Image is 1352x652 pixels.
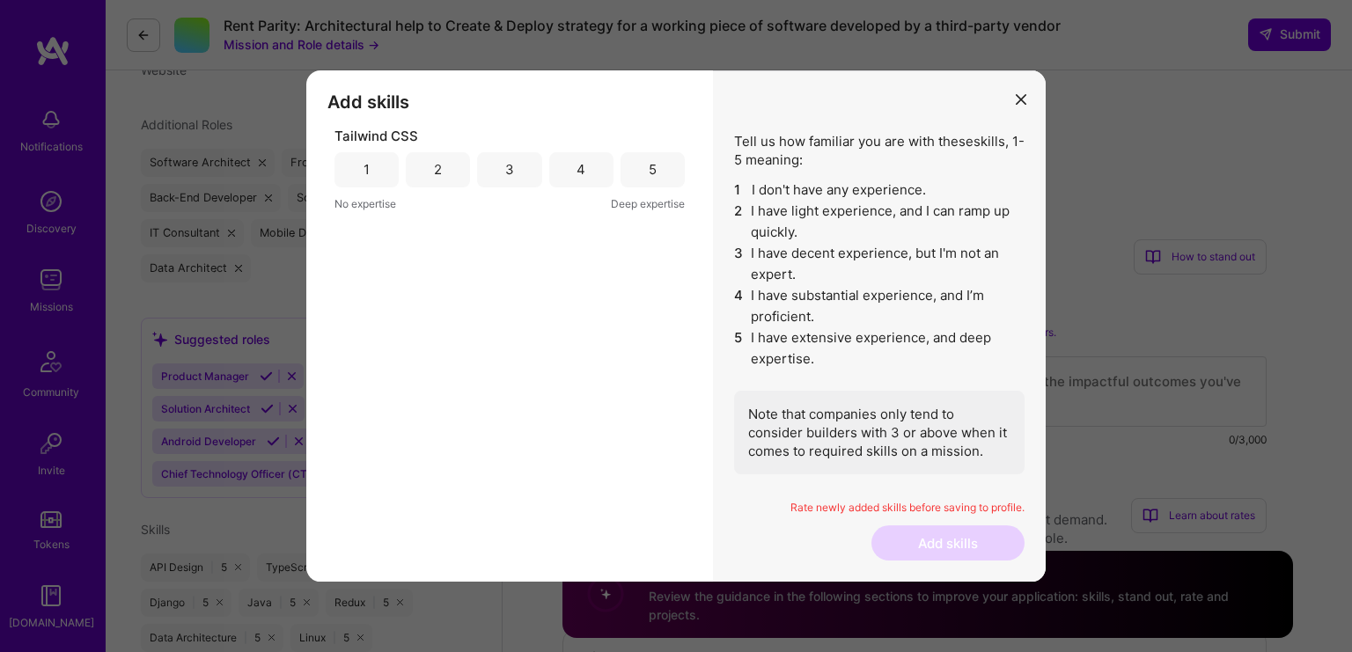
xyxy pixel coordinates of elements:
[734,179,745,201] span: 1
[734,327,744,370] span: 5
[734,201,744,243] span: 2
[364,160,370,179] div: 1
[327,92,692,113] h3: Add skills
[334,194,396,213] span: No expertise
[434,160,442,179] div: 2
[734,132,1025,474] div: Tell us how familiar you are with these skills , 1-5 meaning:
[1016,94,1026,105] i: icon Close
[505,160,514,179] div: 3
[734,501,1025,516] p: Rate newly added skills before saving to profile.
[577,160,585,179] div: 4
[734,327,1025,370] li: I have extensive experience, and deep expertise.
[611,194,685,213] span: Deep expertise
[734,391,1025,474] div: Note that companies only tend to consider builders with 3 or above when it comes to required skil...
[306,70,1046,582] div: modal
[871,525,1025,560] button: Add skills
[334,127,418,145] span: Tailwind CSS
[734,285,744,327] span: 4
[734,243,744,285] span: 3
[734,179,1025,201] li: I don't have any experience.
[734,201,1025,243] li: I have light experience, and I can ramp up quickly.
[734,243,1025,285] li: I have decent experience, but I'm not an expert.
[734,285,1025,327] li: I have substantial experience, and I’m proficient.
[649,160,657,179] div: 5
